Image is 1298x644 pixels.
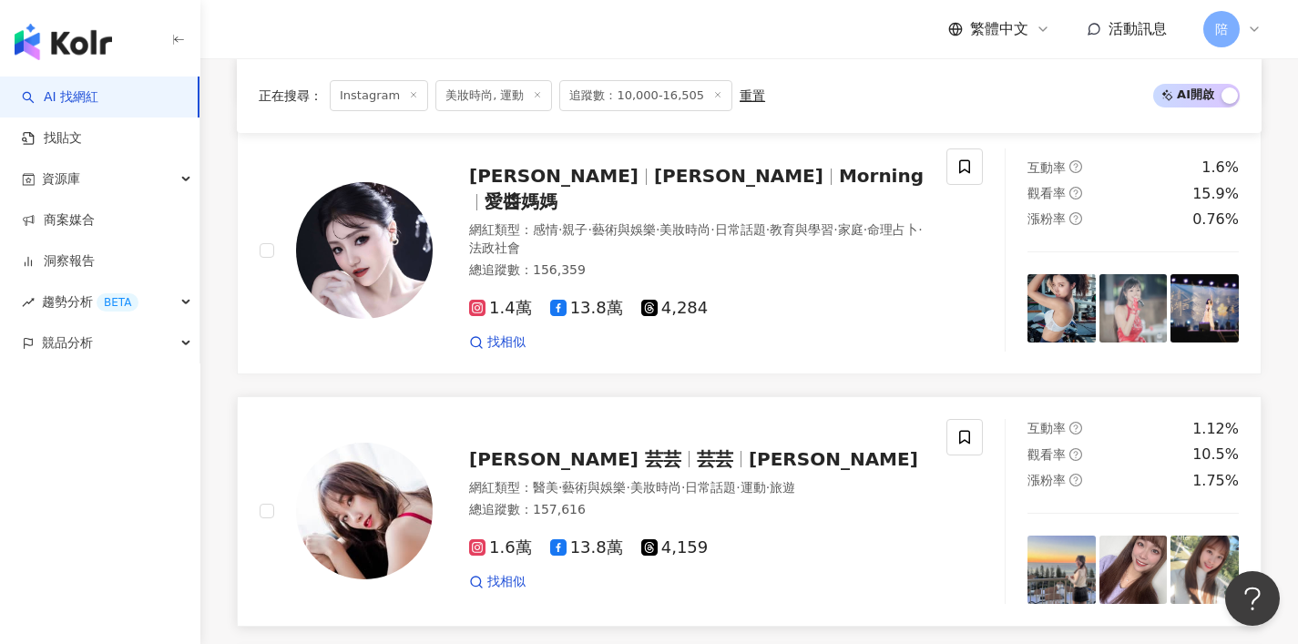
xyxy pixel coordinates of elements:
[1170,274,1239,342] img: post-image
[550,299,623,318] span: 13.8萬
[766,222,770,237] span: ·
[533,222,558,237] span: 感情
[740,88,765,103] div: 重置
[559,80,732,111] span: 追蹤數：10,000-16,505
[641,299,709,318] span: 4,284
[1215,19,1228,39] span: 陪
[766,480,770,495] span: ·
[550,538,623,557] span: 13.8萬
[1069,187,1082,199] span: question-circle
[1192,210,1239,230] div: 0.76%
[1069,448,1082,461] span: question-circle
[656,222,659,237] span: ·
[1027,211,1066,226] span: 漲粉率
[659,222,710,237] span: 美妝時尚
[558,480,562,495] span: ·
[1099,536,1168,604] img: post-image
[641,538,709,557] span: 4,159
[833,222,837,237] span: ·
[469,573,526,591] a: 找相似
[715,222,766,237] span: 日常話題
[630,480,681,495] span: 美妝時尚
[749,448,918,470] span: [PERSON_NAME]
[1225,571,1280,626] iframe: Help Scout Beacon - Open
[588,222,591,237] span: ·
[770,480,795,495] span: 旅遊
[97,293,138,312] div: BETA
[22,211,95,230] a: 商案媒合
[487,333,526,352] span: 找相似
[1027,473,1066,487] span: 漲粉率
[1192,419,1239,439] div: 1.12%
[469,479,925,497] div: 網紅類型 ：
[22,88,98,107] a: searchAI 找網紅
[558,222,562,237] span: ·
[864,222,867,237] span: ·
[487,573,526,591] span: 找相似
[1109,20,1167,37] span: 活動訊息
[697,448,733,470] span: 芸芸
[22,129,82,148] a: 找貼文
[42,322,93,363] span: 競品分析
[867,222,918,237] span: 命理占卜
[485,190,557,212] span: 愛醬媽媽
[469,240,520,255] span: 法政社會
[1192,445,1239,465] div: 10.5%
[22,252,95,271] a: 洞察報告
[296,443,433,579] img: KOL Avatar
[1027,536,1096,604] img: post-image
[1027,186,1066,200] span: 觀看率
[741,480,766,495] span: 運動
[469,299,532,318] span: 1.4萬
[237,126,1262,374] a: KOL Avatar[PERSON_NAME][PERSON_NAME]Morning愛醬媽媽網紅類型：感情·親子·藝術與娛樂·美妝時尚·日常話題·教育與學習·家庭·命理占卜·法政社會總追蹤數：...
[970,19,1028,39] span: 繁體中文
[1069,212,1082,225] span: question-circle
[435,80,552,111] span: 美妝時尚, 運動
[469,261,925,280] div: 總追蹤數 ： 156,359
[839,165,924,187] span: Morning
[42,158,80,199] span: 資源庫
[838,222,864,237] span: 家庭
[469,448,681,470] span: [PERSON_NAME] 芸芸
[562,222,588,237] span: 親子
[1027,421,1066,435] span: 互動率
[710,222,714,237] span: ·
[1069,422,1082,434] span: question-circle
[592,222,656,237] span: 藝術與娛樂
[1069,474,1082,486] span: question-circle
[469,221,925,257] div: 網紅類型 ：
[259,88,322,103] span: 正在搜尋 ：
[562,480,626,495] span: 藝術與娛樂
[469,333,526,352] a: 找相似
[15,24,112,60] img: logo
[42,281,138,322] span: 趨勢分析
[469,538,532,557] span: 1.6萬
[237,396,1262,627] a: KOL Avatar[PERSON_NAME] 芸芸芸芸[PERSON_NAME]網紅類型：醫美·藝術與娛樂·美妝時尚·日常話題·運動·旅遊總追蹤數：157,6161.6萬13.8萬4,159找...
[1027,274,1096,342] img: post-image
[469,501,925,519] div: 總追蹤數 ： 157,616
[681,480,685,495] span: ·
[1069,160,1082,173] span: question-circle
[1192,184,1239,204] div: 15.9%
[469,165,639,187] span: [PERSON_NAME]
[330,80,428,111] span: Instagram
[918,222,922,237] span: ·
[1192,471,1239,491] div: 1.75%
[736,480,740,495] span: ·
[1099,274,1168,342] img: post-image
[1027,447,1066,462] span: 觀看率
[296,182,433,319] img: KOL Avatar
[1027,160,1066,175] span: 互動率
[685,480,736,495] span: 日常話題
[1170,536,1239,604] img: post-image
[770,222,833,237] span: 教育與學習
[626,480,629,495] span: ·
[533,480,558,495] span: 醫美
[22,296,35,309] span: rise
[1201,158,1239,178] div: 1.6%
[654,165,823,187] span: [PERSON_NAME]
